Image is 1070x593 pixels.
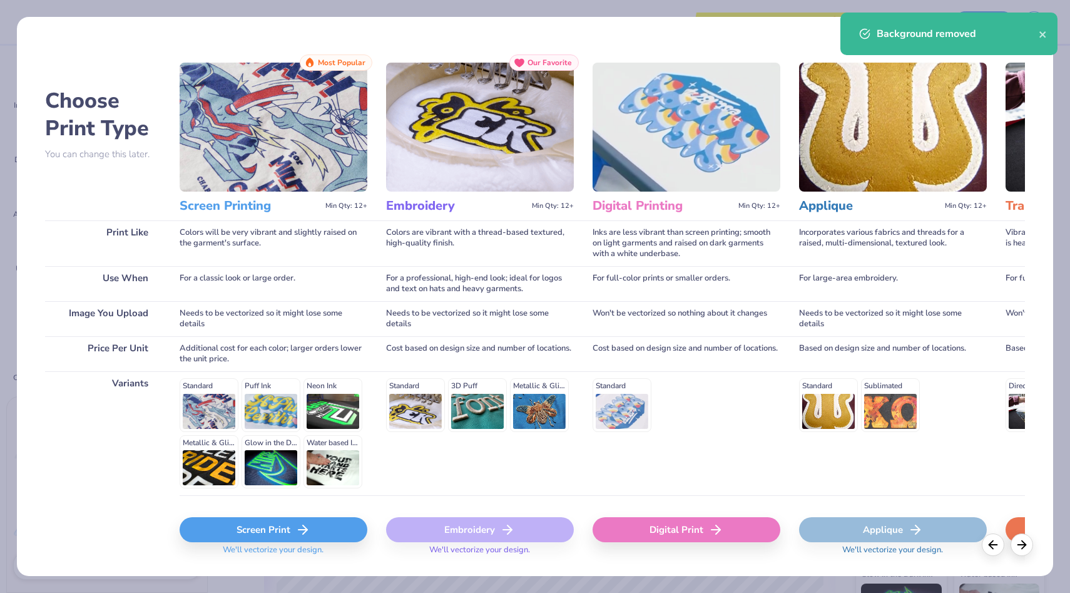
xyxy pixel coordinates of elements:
h2: Choose Print Type [45,87,161,142]
img: Applique [799,63,987,192]
img: Digital Printing [593,63,780,192]
img: Screen Printing [180,63,367,192]
span: We'll vectorize your design. [218,545,329,563]
div: Print Like [45,220,161,266]
div: For a professional, high-end look; ideal for logos and text on hats and heavy garments. [386,266,574,301]
span: Our Favorite [527,58,572,67]
span: Min Qty: 12+ [738,202,780,210]
div: Screen Print [180,517,367,542]
div: Inks are less vibrant than screen printing; smooth on light garments and raised on dark garments ... [593,220,780,266]
p: You can change this later. [45,149,161,160]
div: Applique [799,517,987,542]
div: Needs to be vectorized so it might lose some details [799,301,987,336]
img: Embroidery [386,63,574,192]
div: Additional cost for each color; larger orders lower the unit price. [180,336,367,371]
div: Use When [45,266,161,301]
div: Variants [45,371,161,495]
div: Colors are vibrant with a thread-based textured, high-quality finish. [386,220,574,266]
div: Embroidery [386,517,574,542]
div: Cost based on design size and number of locations. [386,336,574,371]
div: Cost based on design size and number of locations. [593,336,780,371]
div: For a classic look or large order. [180,266,367,301]
span: Min Qty: 12+ [945,202,987,210]
span: We'll vectorize your design. [837,545,948,563]
button: close [1039,26,1047,41]
div: Incorporates various fabrics and threads for a raised, multi-dimensional, textured look. [799,220,987,266]
h3: Screen Printing [180,198,320,214]
div: For large-area embroidery. [799,266,987,301]
div: Digital Print [593,517,780,542]
div: Colors will be very vibrant and slightly raised on the garment's surface. [180,220,367,266]
div: Background removed [877,26,1039,41]
span: We'll vectorize your design. [424,545,535,563]
span: Min Qty: 12+ [532,202,574,210]
div: For full-color prints or smaller orders. [593,266,780,301]
div: Won't be vectorized so nothing about it changes [593,301,780,336]
div: Needs to be vectorized so it might lose some details [386,301,574,336]
span: Min Qty: 12+ [325,202,367,210]
h3: Digital Printing [593,198,733,214]
div: Image You Upload [45,301,161,336]
div: Price Per Unit [45,336,161,371]
div: Based on design size and number of locations. [799,336,987,371]
h3: Applique [799,198,940,214]
span: Most Popular [318,58,365,67]
h3: Embroidery [386,198,527,214]
div: Needs to be vectorized so it might lose some details [180,301,367,336]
